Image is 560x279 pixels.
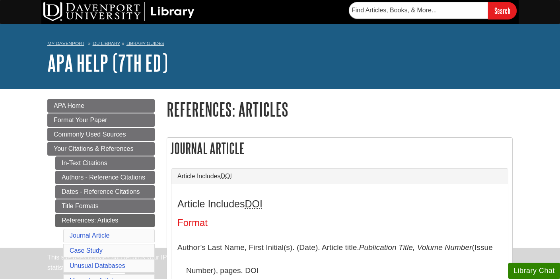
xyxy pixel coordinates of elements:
[54,102,84,109] span: APA Home
[70,232,110,239] a: Journal Article
[47,113,155,127] a: Format Your Paper
[54,131,126,138] span: Commonly Used Sources
[349,2,488,19] input: Find Articles, Books, & More...
[93,41,120,46] a: DU Library
[47,142,155,156] a: Your Citations & References
[359,243,472,252] i: Publication Title, Volume Number
[245,198,262,209] abbr: Digital Object Identifier. This is the string of numbers associated with a particular article. No...
[55,214,155,227] a: References: Articles
[177,173,502,180] a: Article IncludesDOI
[70,262,125,269] a: Unusual Databases
[43,2,194,21] img: DU Library
[167,99,513,119] h1: References: Articles
[47,38,513,51] nav: breadcrumb
[47,51,168,75] a: APA Help (7th Ed)
[55,171,155,184] a: Authors - Reference Citations
[55,156,155,170] a: In-Text Citations
[221,173,232,179] abbr: Digital Object Identifier. This is the string of numbers associated with a particular article. No...
[55,199,155,213] a: Title Formats
[349,2,517,19] form: Searches DU Library's articles, books, and more
[54,117,107,123] span: Format Your Paper
[47,128,155,141] a: Commonly Used Sources
[55,185,155,199] a: Dates - Reference Citations
[54,145,133,152] span: Your Citations & References
[47,40,84,47] a: My Davenport
[508,263,560,279] button: Library Chat
[488,2,517,19] input: Search
[126,41,164,46] a: Library Guides
[177,198,502,210] h3: Article Includes
[177,218,502,228] h4: Format
[47,99,155,113] a: APA Home
[70,247,103,254] a: Case Study
[167,138,512,159] h2: Journal Article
